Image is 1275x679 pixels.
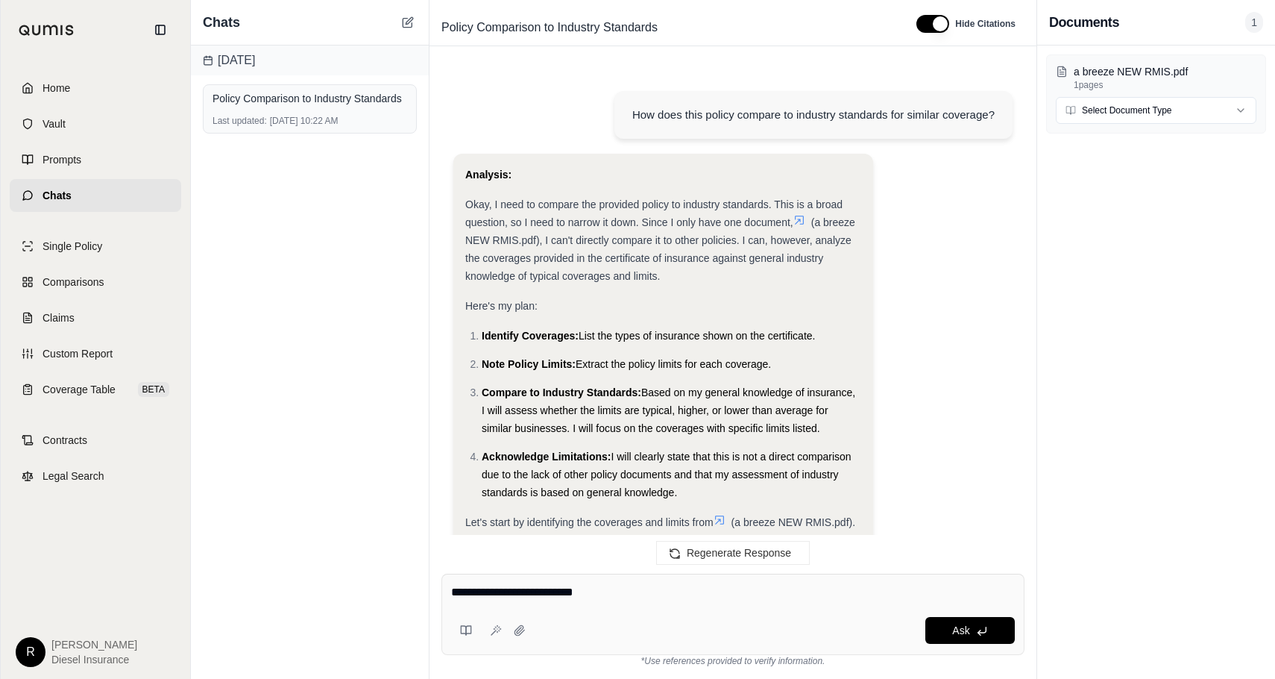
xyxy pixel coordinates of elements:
[42,433,87,448] span: Contracts
[16,637,45,667] div: R
[1056,64,1256,91] button: a breeze NEW RMIS.pdf1pages
[10,72,181,104] a: Home
[465,300,538,312] span: Here's my plan:
[579,330,816,342] span: List the types of insurance shown on the certificate.
[465,198,843,228] span: Okay, I need to compare the provided policy to industry standards. This is a broad question, so I...
[138,382,169,397] span: BETA
[212,91,407,106] div: Policy Comparison to Industry Standards
[10,179,181,212] a: Chats
[42,310,75,325] span: Claims
[10,460,181,492] a: Legal Search
[687,547,791,559] span: Regenerate Response
[212,115,267,127] span: Last updated:
[19,25,75,36] img: Qumis Logo
[42,188,72,203] span: Chats
[435,16,898,40] div: Edit Title
[10,230,181,263] a: Single Policy
[10,424,181,457] a: Contracts
[10,301,181,334] a: Claims
[42,275,104,290] span: Comparisons
[399,13,417,31] button: New Chat
[10,373,181,406] a: Coverage TableBETA
[925,617,1015,644] button: Ask
[191,46,429,75] div: [DATE]
[465,216,855,282] span: (a breeze NEW RMIS.pdf), I can't directly compare it to other policies. I can, however, analyze t...
[42,382,116,397] span: Coverage Table
[435,16,664,40] span: Policy Comparison to Industry Standards
[10,266,181,298] a: Comparisons
[10,143,181,176] a: Prompts
[212,115,407,127] div: [DATE] 10:22 AM
[42,152,81,167] span: Prompts
[51,652,137,667] span: Diesel Insurance
[42,239,102,254] span: Single Policy
[1074,64,1256,79] p: a breeze NEW RMIS.pdf
[465,516,714,528] span: Let's start by identifying the coverages and limits from
[1074,79,1256,91] p: 1 pages
[482,358,576,370] span: Note Policy Limits:
[51,637,137,652] span: [PERSON_NAME]
[731,516,856,528] span: (a breeze NEW RMIS.pdf).
[203,12,240,33] span: Chats
[632,106,995,124] div: How does this policy compare to industry standards for similar coverage?
[952,625,969,636] span: Ask
[10,107,181,140] a: Vault
[42,469,104,484] span: Legal Search
[465,169,511,181] strong: Analysis:
[1049,12,1119,33] h3: Documents
[482,330,579,342] span: Identify Coverages:
[10,337,181,370] a: Custom Report
[148,18,172,42] button: Collapse sidebar
[576,358,771,370] span: Extract the policy limits for each coverage.
[482,451,611,463] span: Acknowledge Limitations:
[42,81,70,96] span: Home
[955,18,1016,30] span: Hide Citations
[482,387,855,434] span: Based on my general knowledge of insurance, I will assess whether the limits are typical, higher,...
[42,116,66,131] span: Vault
[42,346,113,361] span: Custom Report
[482,387,641,398] span: Compare to Industry Standards:
[482,451,851,498] span: I will clearly state that this is not a direct comparison due to the lack of other policy documen...
[441,655,1024,667] div: *Use references provided to verify information.
[1245,12,1263,33] span: 1
[656,541,810,565] button: Regenerate Response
